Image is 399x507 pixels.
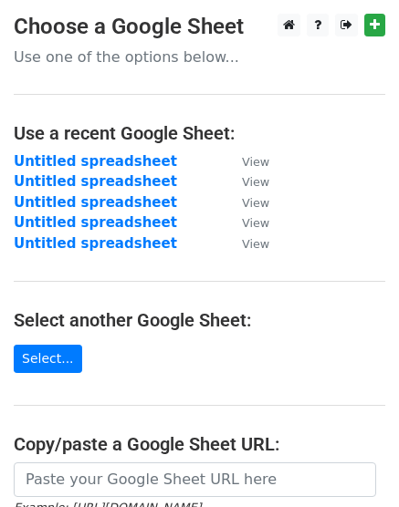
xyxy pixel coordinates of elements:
h4: Use a recent Google Sheet: [14,122,385,144]
a: View [224,235,269,252]
a: View [224,173,269,190]
a: Untitled spreadsheet [14,194,177,211]
iframe: Chat Widget [308,419,399,507]
small: View [242,237,269,251]
a: Untitled spreadsheet [14,173,177,190]
h4: Copy/paste a Google Sheet URL: [14,433,385,455]
a: View [224,214,269,231]
small: View [242,175,269,189]
small: View [242,196,269,210]
small: View [242,216,269,230]
a: Untitled spreadsheet [14,153,177,170]
input: Paste your Google Sheet URL here [14,462,376,497]
p: Use one of the options below... [14,47,385,67]
a: View [224,153,269,170]
a: View [224,194,269,211]
a: Untitled spreadsheet [14,214,177,231]
small: View [242,155,269,169]
h4: Select another Google Sheet: [14,309,385,331]
a: Untitled spreadsheet [14,235,177,252]
h3: Choose a Google Sheet [14,14,385,40]
a: Select... [14,345,82,373]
